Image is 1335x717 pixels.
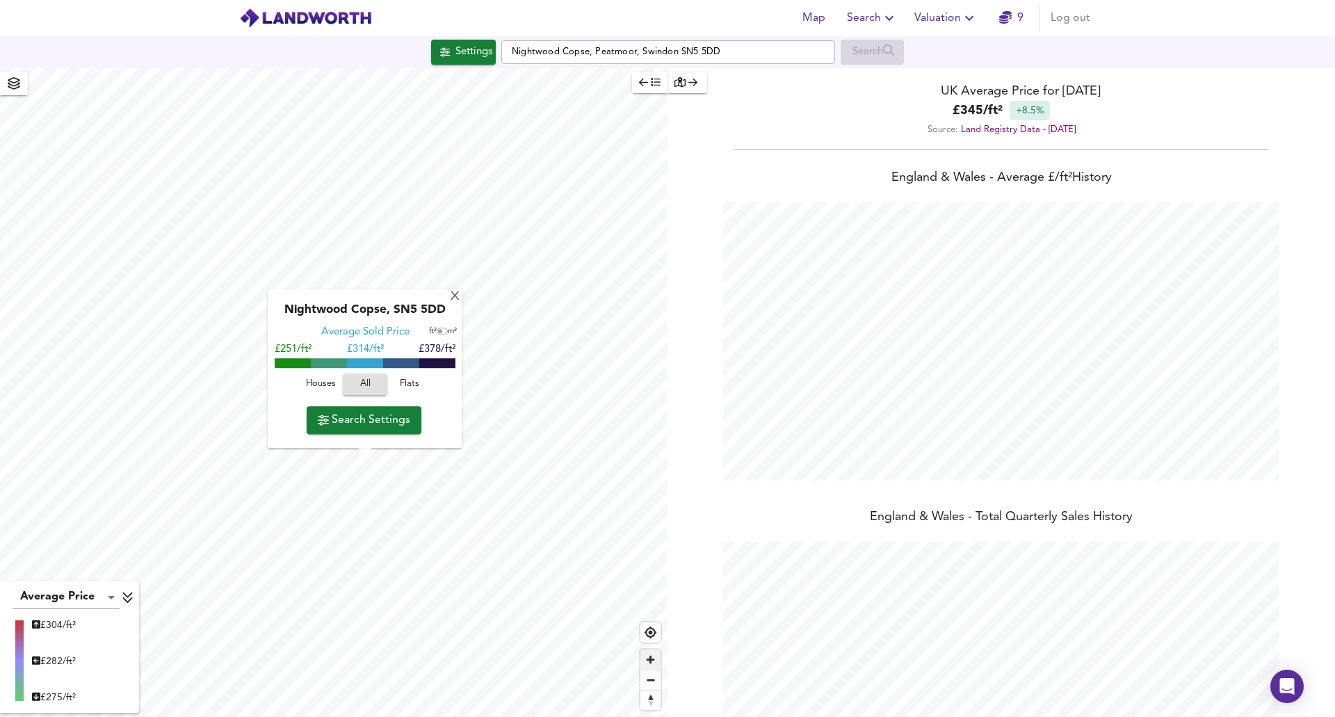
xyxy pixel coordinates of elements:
[32,691,76,704] div: £ 275/ft²
[431,40,496,65] button: Settings
[841,40,904,65] div: Enable a Source before running a Search
[640,670,661,690] button: Zoom out
[847,8,898,28] span: Search
[32,654,76,668] div: £ 282/ft²
[429,328,437,336] span: ft²
[455,43,492,61] div: Settings
[343,374,387,396] button: All
[640,650,661,670] button: Zoom in
[1270,670,1304,703] div: Open Intercom Messenger
[275,304,455,326] div: Nightwood Copse, SN5 5DD
[640,690,661,710] button: Reset bearing to north
[914,8,978,28] span: Valuation
[318,410,410,430] span: Search Settings
[1010,101,1050,120] div: +8.5%
[989,4,1033,32] button: 9
[501,40,835,64] input: Enter a location...
[239,8,372,29] img: logo
[841,4,903,32] button: Search
[791,4,836,32] button: Map
[13,586,120,609] div: Average Price
[321,326,410,340] div: Average Sold Price
[298,374,343,396] button: Houses
[1051,8,1090,28] span: Log out
[391,377,428,393] span: Flats
[667,82,1335,101] div: UK Average Price for [DATE]
[953,102,1003,120] b: £ 345 / ft²
[302,377,339,393] span: Houses
[419,345,455,355] span: £378/ft²
[797,8,830,28] span: Map
[909,4,983,32] button: Valuation
[961,125,1076,134] a: Land Registry Data - [DATE]
[387,374,432,396] button: Flats
[667,120,1335,139] div: Source:
[640,622,661,643] button: Find my location
[347,345,384,355] span: £ 314/ft²
[667,169,1335,188] div: England & Wales - Average £/ ft² History
[1045,4,1096,32] button: Log out
[275,345,311,355] span: £251/ft²
[449,291,461,304] div: X
[350,377,380,393] span: All
[448,328,457,336] span: m²
[32,618,76,632] div: £ 304/ft²
[667,508,1335,528] div: England & Wales - Total Quarterly Sales History
[640,691,661,710] span: Reset bearing to north
[999,8,1023,28] a: 9
[307,406,421,434] button: Search Settings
